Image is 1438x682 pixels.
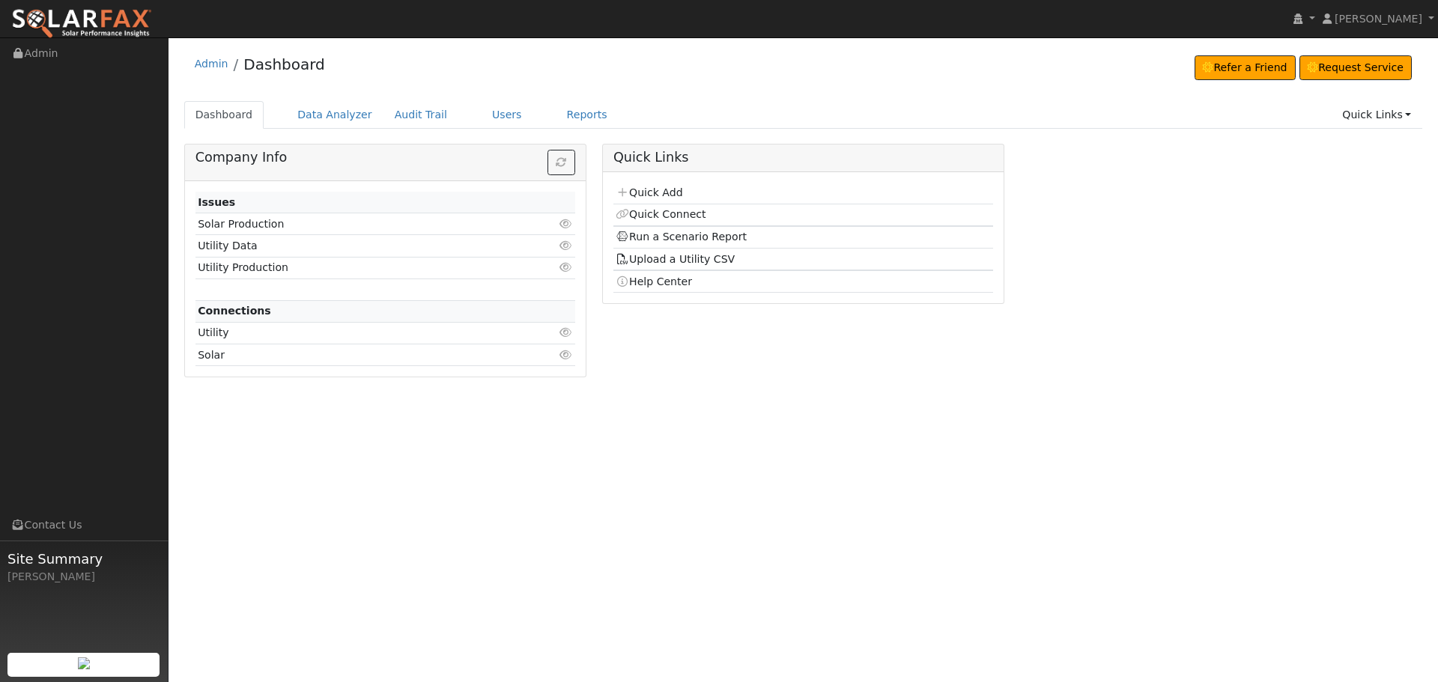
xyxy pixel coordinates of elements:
td: Solar [195,344,514,366]
h5: Quick Links [613,150,993,165]
a: Request Service [1299,55,1413,81]
h5: Company Info [195,150,575,165]
td: Solar Production [195,213,514,235]
a: Audit Trail [383,101,458,129]
a: Quick Links [1331,101,1422,129]
i: Click to view [559,219,573,229]
div: [PERSON_NAME] [7,569,160,585]
i: Click to view [559,327,573,338]
img: SolarFax [11,8,152,40]
i: Click to view [559,350,573,360]
a: Dashboard [243,55,325,73]
a: Data Analyzer [286,101,383,129]
a: Refer a Friend [1195,55,1296,81]
span: Site Summary [7,549,160,569]
a: Admin [195,58,228,70]
a: Dashboard [184,101,264,129]
a: Run a Scenario Report [616,231,747,243]
img: retrieve [78,657,90,669]
a: Users [481,101,533,129]
td: Utility Production [195,257,514,278]
span: [PERSON_NAME] [1335,13,1422,25]
strong: Connections [198,305,271,317]
i: Click to view [559,262,573,273]
a: Upload a Utility CSV [616,253,735,265]
a: Quick Add [616,186,682,198]
td: Utility [195,322,514,344]
i: Click to view [559,240,573,251]
a: Reports [556,101,619,129]
a: Help Center [616,275,692,287]
a: Quick Connect [616,208,706,220]
td: Utility Data [195,235,514,257]
strong: Issues [198,196,235,208]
